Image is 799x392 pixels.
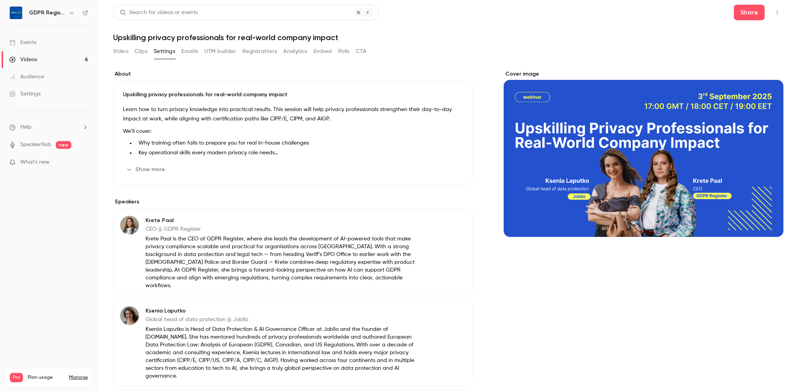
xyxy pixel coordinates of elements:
[356,45,366,58] button: CTA
[146,225,422,233] p: CEO @ GDPR Register
[20,141,51,149] a: SpeakerHub
[120,216,139,235] img: Krete Paal
[123,91,463,99] p: Upskilling privacy professionals for real-world company impact
[338,45,350,58] button: Polls
[504,70,783,78] label: Cover image
[146,235,422,290] p: Krete Paal is the CEO of GDPR Register, where she leads the development of AI-powered tools that ...
[314,45,332,58] button: Embed
[113,299,472,387] div: Ksenia LaputkoKsenia LaputkoGlobal head of data protection @ JoblioKsenia Laputko is Head of Data...
[113,70,472,78] label: About
[69,374,88,381] a: Manage
[135,139,463,147] li: Why training often fails to prepare you for real in-house challenges
[29,9,66,17] h6: GDPR Register
[771,6,783,19] button: Top Bar Actions
[10,7,22,19] img: GDPR Register
[135,149,463,157] li: Key operational skills every modern privacy role needs
[9,56,37,64] div: Videos
[146,307,422,315] p: Ksenia Laputko
[734,5,765,20] button: Share
[56,141,71,149] span: new
[135,45,147,58] button: Clips
[113,209,472,296] div: Krete PaalKrete PaalCEO @ GDPR RegisterKrete Paal is the CEO of GDPR Register, where she leads th...
[120,306,139,325] img: Ksenia Laputko
[20,123,32,131] span: Help
[9,73,44,81] div: Audience
[242,45,277,58] button: Registrations
[9,90,41,98] div: Settings
[146,217,422,224] p: Krete Paal
[113,45,128,58] button: Video
[10,373,23,382] span: Pro
[28,374,64,381] span: Plan usage
[9,123,88,131] li: help-dropdown-opener
[146,316,422,323] p: Global head of data protection @ Joblio
[504,70,783,237] section: Cover image
[113,33,783,42] h1: Upskilling privacy professionals for real-world company impact
[154,45,175,58] button: Settings
[120,9,198,17] div: Search for videos or events
[20,158,50,166] span: What's new
[146,325,422,380] p: Ksenia Laputko is Head of Data Protection & AI Governance Officer at Joblio and the founder of [D...
[123,105,463,124] p: Learn how to turn privacy knowledge into practical results. This session will help privacy profes...
[181,45,198,58] button: Emails
[123,163,170,176] button: Show more
[204,45,236,58] button: UTM builder
[9,39,36,46] div: Events
[283,45,307,58] button: Analytics
[113,198,472,206] label: Speakers
[123,127,463,136] p: We’ll cover:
